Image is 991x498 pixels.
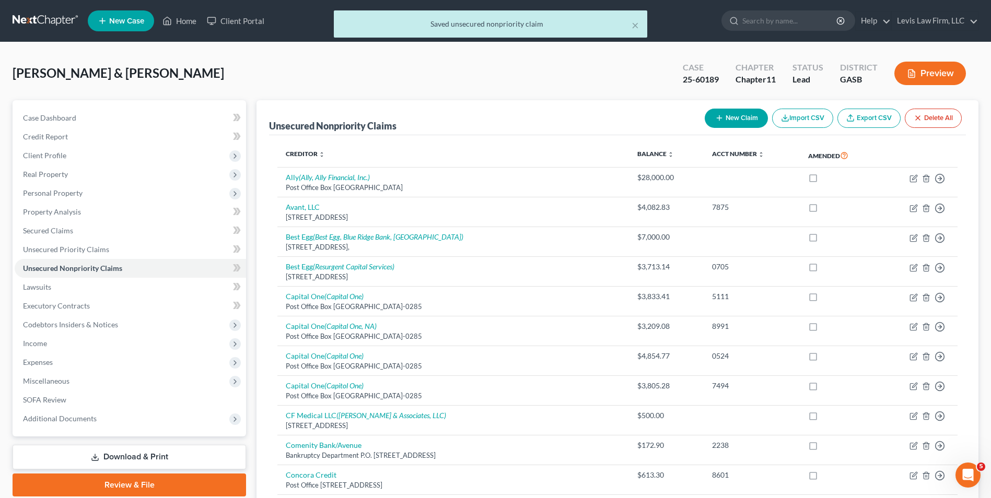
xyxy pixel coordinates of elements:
div: Post Office Box [GEOGRAPHIC_DATA] [286,183,621,193]
span: Executory Contracts [23,301,90,310]
a: Executory Contracts [15,297,246,315]
span: Client Profile [23,151,66,160]
span: 5 [977,463,985,471]
div: Chapter [736,74,776,86]
a: Lawsuits [15,278,246,297]
div: $28,000.00 [637,172,695,183]
i: (Capital One) [324,351,364,360]
i: unfold_more [758,151,764,158]
span: Miscellaneous [23,376,69,385]
div: [STREET_ADDRESS] [286,421,621,431]
div: Chapter [736,62,776,74]
div: $3,805.28 [637,381,695,391]
a: Comenity Bank/Avenue [286,441,362,449]
div: Lead [792,74,823,86]
div: Case [683,62,719,74]
a: Capital One(Capital One, NA) [286,322,377,330]
div: 5111 [712,291,791,302]
a: Download & Print [13,445,246,469]
a: Export CSV [837,109,901,128]
a: Credit Report [15,127,246,146]
i: (Capitol One) [324,381,364,390]
div: Saved unsecured nonpriority claim [342,19,639,29]
button: Delete All [905,109,962,128]
a: Creditor unfold_more [286,150,325,158]
div: $4,854.77 [637,351,695,361]
div: $7,000.00 [637,232,695,242]
a: Acct Number unfold_more [712,150,764,158]
a: Ally(Ally, Ally Financial, Inc.) [286,173,370,182]
i: (Ally, Ally Financial, Inc.) [299,173,370,182]
i: unfold_more [319,151,325,158]
span: Expenses [23,358,53,366]
div: 0524 [712,351,791,361]
button: Preview [894,62,966,85]
span: Unsecured Priority Claims [23,245,109,254]
div: $4,082.83 [637,202,695,212]
button: New Claim [705,109,768,128]
span: Personal Property [23,188,83,197]
a: CF Medical LLC([PERSON_NAME] & Associates, LLC) [286,411,446,420]
a: Unsecured Priority Claims [15,240,246,259]
span: Lawsuits [23,282,51,291]
div: $500.00 [637,410,695,421]
button: × [632,19,639,31]
div: $3,833.41 [637,291,695,302]
a: Avant, LLC [286,203,320,211]
span: Additional Documents [23,414,97,423]
div: [STREET_ADDRESS] [286,272,621,282]
a: Balance unfold_more [637,150,674,158]
iframe: Intercom live chat [955,463,981,488]
div: $3,209.08 [637,321,695,331]
span: Income [23,339,47,348]
span: 11 [766,74,776,84]
div: 8991 [712,321,791,331]
a: Capital One(Capitol One) [286,381,364,390]
div: 7494 [712,381,791,391]
div: 25-60189 [683,74,719,86]
a: Best Egg(Best Egg, Blue Ridge Bank, [GEOGRAPHIC_DATA]) [286,232,463,241]
div: Bankruptcy Department P.O. [STREET_ADDRESS] [286,450,621,460]
th: Amended [800,144,879,168]
div: Post Office Box [GEOGRAPHIC_DATA]-0285 [286,391,621,401]
div: $172.90 [637,440,695,450]
a: Property Analysis [15,203,246,221]
i: unfold_more [668,151,674,158]
div: [STREET_ADDRESS], [286,242,621,252]
div: 7875 [712,202,791,212]
span: Codebtors Insiders & Notices [23,320,118,329]
div: Post Office Box [GEOGRAPHIC_DATA]-0285 [286,302,621,312]
span: Case Dashboard [23,113,76,122]
span: Unsecured Nonpriority Claims [23,264,122,272]
span: Credit Report [23,132,68,141]
a: Concora Credit [286,470,336,479]
span: Secured Claims [23,226,73,235]
div: Status [792,62,823,74]
div: $613.30 [637,470,695,480]
span: SOFA Review [23,395,66,404]
div: District [840,62,878,74]
span: Property Analysis [23,207,81,216]
span: [PERSON_NAME] & [PERSON_NAME] [13,65,224,80]
a: Case Dashboard [15,109,246,127]
div: Unsecured Nonpriority Claims [269,120,397,132]
i: (Resurgent Capital Services) [313,262,394,271]
div: GASB [840,74,878,86]
a: Review & File [13,473,246,496]
div: 0705 [712,262,791,272]
div: 8601 [712,470,791,480]
a: SOFA Review [15,390,246,409]
span: Real Property [23,170,68,179]
div: $3,713.14 [637,262,695,272]
a: Capital One(Capital One) [286,292,364,301]
a: Capital One(Capital One) [286,351,364,360]
a: Unsecured Nonpriority Claims [15,259,246,278]
a: Secured Claims [15,221,246,240]
button: Import CSV [772,109,833,128]
div: Post Office Box [GEOGRAPHIC_DATA]-0285 [286,331,621,341]
i: (Best Egg, Blue Ridge Bank, [GEOGRAPHIC_DATA]) [313,232,463,241]
div: [STREET_ADDRESS] [286,212,621,222]
div: 2238 [712,440,791,450]
i: (Capital One, NA) [324,322,377,330]
a: Best Egg(Resurgent Capital Services) [286,262,394,271]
